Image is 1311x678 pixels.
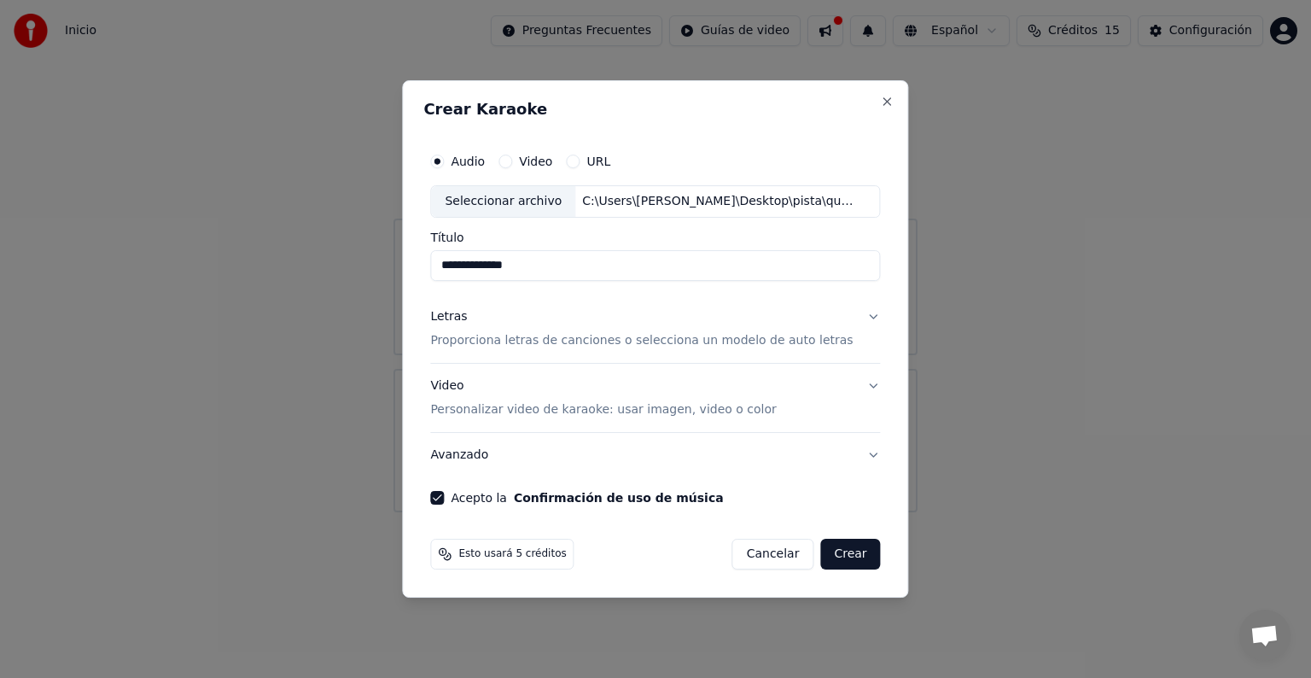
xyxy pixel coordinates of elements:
[430,231,880,243] label: Título
[451,155,485,167] label: Audio
[430,332,853,349] p: Proporciona letras de canciones o selecciona un modelo de auto letras
[514,492,724,504] button: Acepto la
[431,186,575,217] div: Seleccionar archivo
[423,102,887,117] h2: Crear Karaoke
[732,539,814,570] button: Cancelar
[586,155,610,167] label: URL
[430,308,467,325] div: Letras
[430,295,880,363] button: LetrasProporciona letras de canciones o selecciona un modelo de auto letras
[451,492,723,504] label: Acepto la
[430,377,776,418] div: Video
[458,547,566,561] span: Esto usará 5 créditos
[575,193,865,210] div: C:\Users\[PERSON_NAME]\Desktop\pista\queremos fuego.mp3
[820,539,880,570] button: Crear
[430,433,880,477] button: Avanzado
[519,155,552,167] label: Video
[430,364,880,432] button: VideoPersonalizar video de karaoke: usar imagen, video o color
[430,401,776,418] p: Personalizar video de karaoke: usar imagen, video o color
